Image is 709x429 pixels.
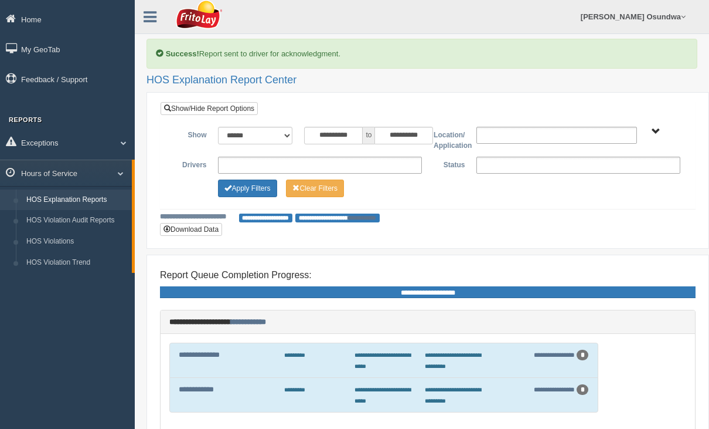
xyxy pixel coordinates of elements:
[428,127,471,151] label: Location/ Application
[21,231,132,252] a: HOS Violations
[161,102,258,115] a: Show/Hide Report Options
[146,39,697,69] div: Report sent to driver for acknowledgment.
[21,252,132,273] a: HOS Violation Trend
[363,127,374,144] span: to
[169,157,212,171] label: Drivers
[218,180,277,197] button: Change Filter Options
[428,157,471,171] label: Status
[21,210,132,231] a: HOS Violation Audit Reports
[166,49,199,58] b: Success!
[286,180,344,197] button: Change Filter Options
[21,190,132,211] a: HOS Explanation Reports
[160,223,222,236] button: Download Data
[169,127,212,141] label: Show
[160,270,696,281] h4: Report Queue Completion Progress:
[146,75,697,86] h2: HOS Explanation Report Center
